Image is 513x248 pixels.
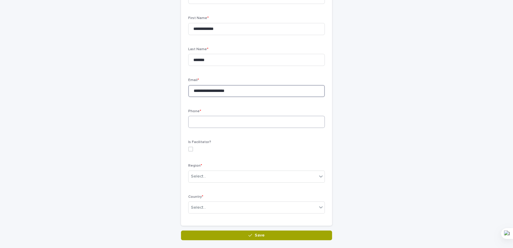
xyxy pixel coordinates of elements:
div: Select... [191,173,206,180]
span: Last Name [188,47,208,51]
span: Email [188,78,199,82]
span: Phone [188,109,201,113]
span: Region [188,164,202,168]
span: Is Facilitator? [188,140,211,144]
button: Save [181,230,332,240]
span: Country [188,195,203,199]
div: Select... [191,204,206,211]
span: First Name [188,16,209,20]
span: Save [255,233,265,237]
